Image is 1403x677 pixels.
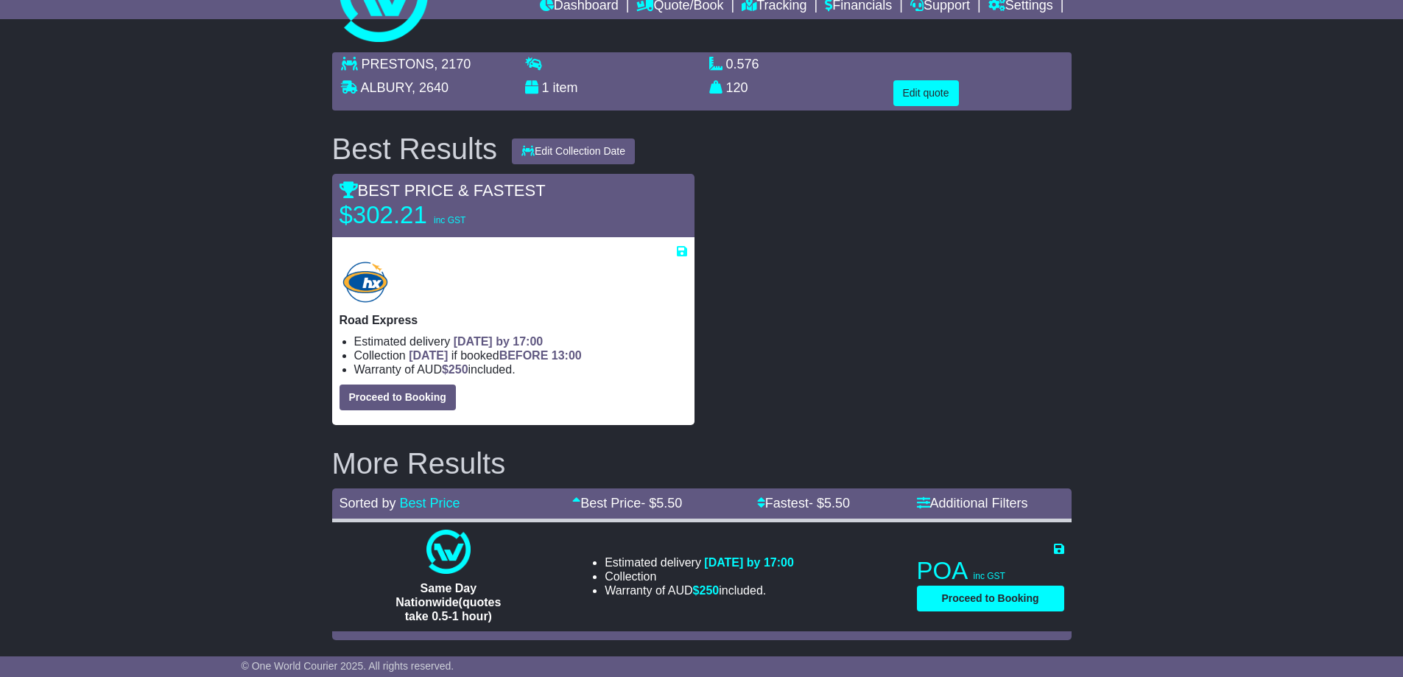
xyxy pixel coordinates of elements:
span: $ [693,584,720,597]
span: [DATE] by 17:00 [704,556,794,569]
li: Collection [354,348,687,362]
button: Proceed to Booking [340,385,456,410]
span: inc GST [434,215,465,225]
span: 13:00 [552,349,582,362]
span: © One World Courier 2025. All rights reserved. [242,660,454,672]
span: - $ [641,496,682,511]
span: if booked [409,349,581,362]
span: [DATE] by 17:00 [454,335,544,348]
span: [DATE] [409,349,448,362]
li: Warranty of AUD included. [354,362,687,376]
p: $302.21 [340,200,524,230]
li: Estimated delivery [354,334,687,348]
span: , 2640 [412,80,449,95]
p: POA [917,556,1064,586]
span: BEFORE [499,349,549,362]
a: Fastest- $5.50 [757,496,850,511]
div: Best Results [325,133,505,165]
li: Collection [605,569,794,583]
li: Warranty of AUD included. [605,583,794,597]
button: Proceed to Booking [917,586,1064,611]
span: 5.50 [824,496,850,511]
a: Additional Filters [917,496,1028,511]
span: 120 [726,80,748,95]
span: item [553,80,578,95]
span: 250 [449,363,468,376]
span: BEST PRICE & FASTEST [340,181,546,200]
span: 5.50 [656,496,682,511]
span: PRESTONS [362,57,435,71]
button: Edit Collection Date [512,138,635,164]
span: 250 [700,584,720,597]
span: ALBURY [361,80,412,95]
a: Best Price [400,496,460,511]
img: Hunter Express: Road Express [340,259,392,306]
p: Road Express [340,313,687,327]
span: - $ [809,496,850,511]
img: One World Courier: Same Day Nationwide(quotes take 0.5-1 hour) [426,530,471,574]
span: , 2170 [434,57,471,71]
a: Best Price- $5.50 [572,496,682,511]
span: Sorted by [340,496,396,511]
span: 1 [542,80,549,95]
button: Edit quote [893,80,959,106]
span: Same Day Nationwide(quotes take 0.5-1 hour) [395,582,501,622]
span: $ [442,363,468,376]
span: inc GST [974,571,1005,581]
li: Estimated delivery [605,555,794,569]
span: 0.576 [726,57,759,71]
h2: More Results [332,447,1072,480]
